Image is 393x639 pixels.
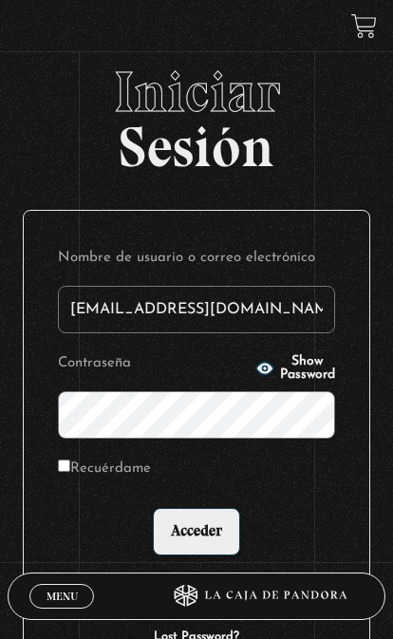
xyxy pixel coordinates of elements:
[58,350,250,376] label: Contraseña
[11,64,381,164] h2: Sesión
[11,64,381,121] span: Iniciar
[280,355,335,382] span: Show Password
[255,355,335,382] button: Show Password
[58,245,335,271] label: Nombre de usuario o correo electrónico
[153,508,240,555] input: Acceder
[47,591,78,602] span: Menu
[351,12,377,38] a: View your shopping cart
[58,460,70,472] input: Recuérdame
[40,607,84,620] span: Cerrar
[58,456,151,481] label: Recuérdame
